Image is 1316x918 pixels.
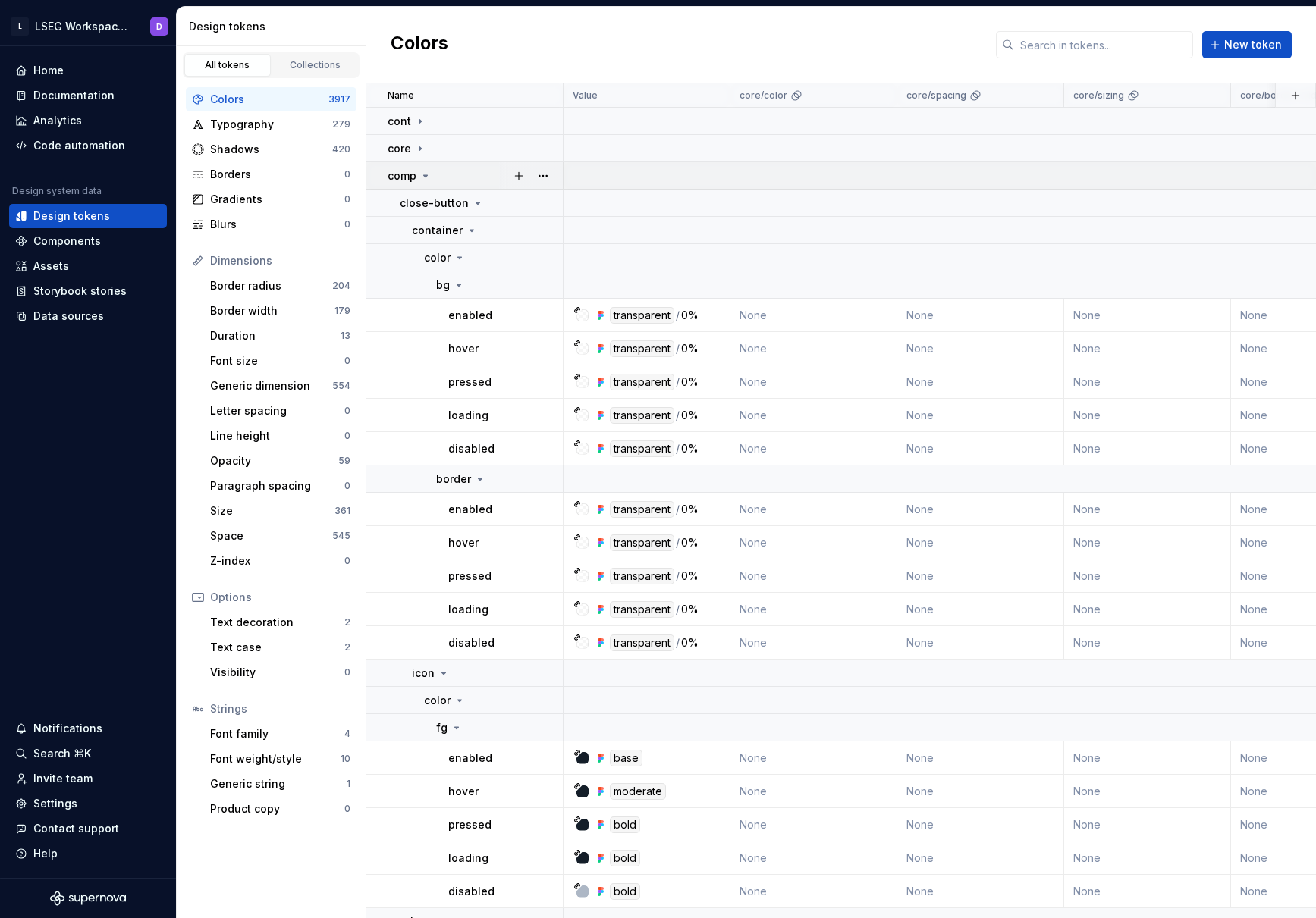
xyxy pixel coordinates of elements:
[448,308,492,323] p: enabled
[204,722,356,746] a: Font family4
[347,778,350,790] div: 1
[897,299,1064,332] td: None
[730,493,897,526] td: None
[11,17,29,36] div: L
[332,380,350,392] div: 554
[9,279,167,303] a: Storybook stories
[897,775,1064,808] td: None
[897,741,1064,775] td: None
[448,341,479,356] p: hover
[344,355,350,367] div: 0
[33,63,64,78] div: Home
[676,307,680,324] div: /
[344,803,350,815] div: 0
[210,553,344,569] div: Z-index
[33,721,102,736] div: Notifications
[12,185,102,197] div: Design system data
[610,440,674,457] div: transparent
[344,405,350,417] div: 0
[186,212,356,237] a: Blurs0
[50,891,126,906] a: Supernova Logo
[1064,775,1231,808] td: None
[9,716,167,741] button: Notifications
[1202,31,1292,58] button: New token
[730,559,897,593] td: None
[9,741,167,766] button: Search ⌘K
[388,114,411,129] p: cont
[388,141,411,156] p: core
[278,59,353,71] div: Collections
[573,89,598,102] p: Value
[897,332,1064,365] td: None
[676,601,680,618] div: /
[210,640,344,655] div: Text case
[9,229,167,253] a: Components
[681,568,699,584] div: 0%
[204,324,356,348] a: Duration13
[676,568,680,584] div: /
[730,526,897,559] td: None
[610,850,640,866] div: bold
[448,535,479,550] p: hover
[448,851,488,866] p: loading
[204,474,356,498] a: Paragraph spacing0
[210,353,344,368] div: Font size
[400,196,469,211] p: close-button
[610,568,674,584] div: transparent
[9,254,167,278] a: Assets
[610,634,674,651] div: transparent
[424,693,451,708] p: color
[186,87,356,111] a: Colors3917
[33,846,58,861] div: Help
[332,530,350,542] div: 545
[897,432,1064,465] td: None
[33,771,93,786] div: Invite team
[676,634,680,651] div: /
[448,408,488,423] p: loading
[676,374,680,390] div: /
[204,299,356,323] a: Border width179
[9,791,167,816] a: Settings
[9,133,167,158] a: Code automation
[332,118,350,130] div: 279
[424,250,451,265] p: color
[210,503,334,519] div: Size
[210,303,334,318] div: Border width
[448,884,495,899] p: disabled
[1064,559,1231,593] td: None
[610,883,640,900] div: bold
[210,726,344,741] div: Font family
[681,601,699,618] div: 0%
[334,305,350,317] div: 179
[681,407,699,424] div: 0%
[9,204,167,228] a: Design tokens
[1064,741,1231,775] td: None
[344,168,350,180] div: 0
[681,374,699,390] div: 0%
[448,817,492,832] p: pressed
[186,137,356,161] a: Shadows420
[338,455,350,467] div: 59
[156,20,162,33] div: D
[610,816,640,833] div: bold
[210,253,350,268] div: Dimensions
[897,875,1064,908] td: None
[186,112,356,136] a: Typography279
[730,593,897,626] td: None
[676,340,680,357] div: /
[676,501,680,518] div: /
[204,524,356,548] a: Space545
[210,278,332,293] div: Border radius
[33,821,119,836] div: Contact support
[1064,841,1231,875] td: None
[210,528,332,544] div: Space
[33,746,91,761] div: Search ⌘K
[897,841,1064,875] td: None
[9,58,167,83] a: Home
[9,83,167,108] a: Documentation
[9,766,167,791] a: Invite team
[210,192,344,207] div: Gradients
[210,167,344,182] div: Borders
[412,223,463,238] p: container
[1064,299,1231,332] td: None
